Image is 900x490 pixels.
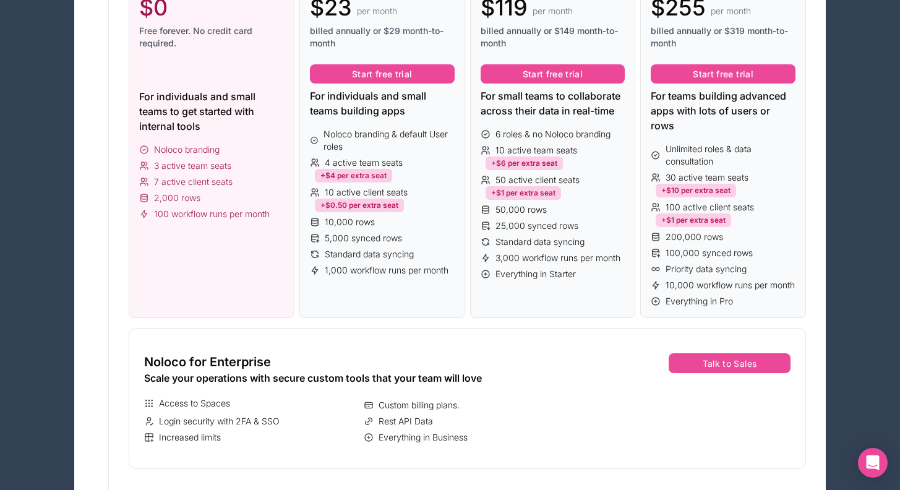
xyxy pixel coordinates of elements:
span: Login security with 2FA & SSO [159,415,280,428]
span: 7 active client seats [154,176,233,188]
span: Everything in Business [379,431,468,444]
span: 3,000 workflow runs per month [495,252,620,264]
span: billed annually or $319 month-to-month [651,25,795,49]
span: 1,000 workflow runs per month [325,264,448,277]
span: 5,000 synced rows [325,232,402,244]
span: 100,000 synced rows [666,247,753,259]
div: For small teams to collaborate across their data in real-time [481,88,625,118]
span: Increased limits [159,431,221,444]
span: 100 active client seats [666,201,754,213]
span: 3 active team seats [154,160,231,172]
span: Free forever. No credit card required. [139,25,284,49]
span: Access to Spaces [159,397,230,410]
span: Noloco branding [154,144,220,156]
span: Standard data syncing [325,248,414,260]
span: 200,000 rows [666,231,723,243]
span: 4 active team seats [325,157,403,169]
span: 50 active client seats [495,174,580,186]
div: Scale your operations with secure custom tools that your team will love [144,371,578,385]
div: +$1 per extra seat [656,213,731,227]
div: For individuals and small teams to get started with internal tools [139,89,284,134]
span: Unlimited roles & data consultation [666,143,795,168]
span: Everything in Pro [666,295,733,307]
div: +$0.50 per extra seat [315,199,404,212]
div: +$1 per extra seat [486,186,561,200]
span: Noloco for Enterprise [144,353,271,371]
div: For teams building advanced apps with lots of users or rows [651,88,795,133]
button: Start free trial [651,64,795,84]
button: Start free trial [310,64,455,84]
span: per month [357,5,397,17]
span: Rest API Data [379,415,433,428]
button: Start free trial [481,64,625,84]
span: Standard data syncing [495,236,585,248]
span: 10,000 rows [325,216,375,228]
div: For individuals and small teams building apps [310,88,455,118]
span: per month [533,5,573,17]
span: billed annually or $149 month-to-month [481,25,625,49]
span: 100 workflow runs per month [154,208,270,220]
span: 25,000 synced rows [495,220,578,232]
span: Noloco branding & default User roles [324,128,454,153]
span: per month [711,5,751,17]
span: 10 active team seats [495,144,577,157]
span: 2,000 rows [154,192,200,204]
div: +$10 per extra seat [656,184,736,197]
div: +$6 per extra seat [486,157,563,170]
span: Custom billing plans. [379,399,460,411]
span: 50,000 rows [495,204,547,216]
span: 10,000 workflow runs per month [666,279,795,291]
span: 30 active team seats [666,171,748,184]
span: Priority data syncing [666,263,747,275]
span: 6 roles & no Noloco branding [495,128,611,140]
div: +$4 per extra seat [315,169,392,183]
span: 10 active client seats [325,186,408,199]
span: Everything in Starter [495,268,576,280]
button: Talk to Sales [669,353,791,373]
div: Open Intercom Messenger [858,448,888,478]
span: billed annually or $29 month-to-month [310,25,455,49]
